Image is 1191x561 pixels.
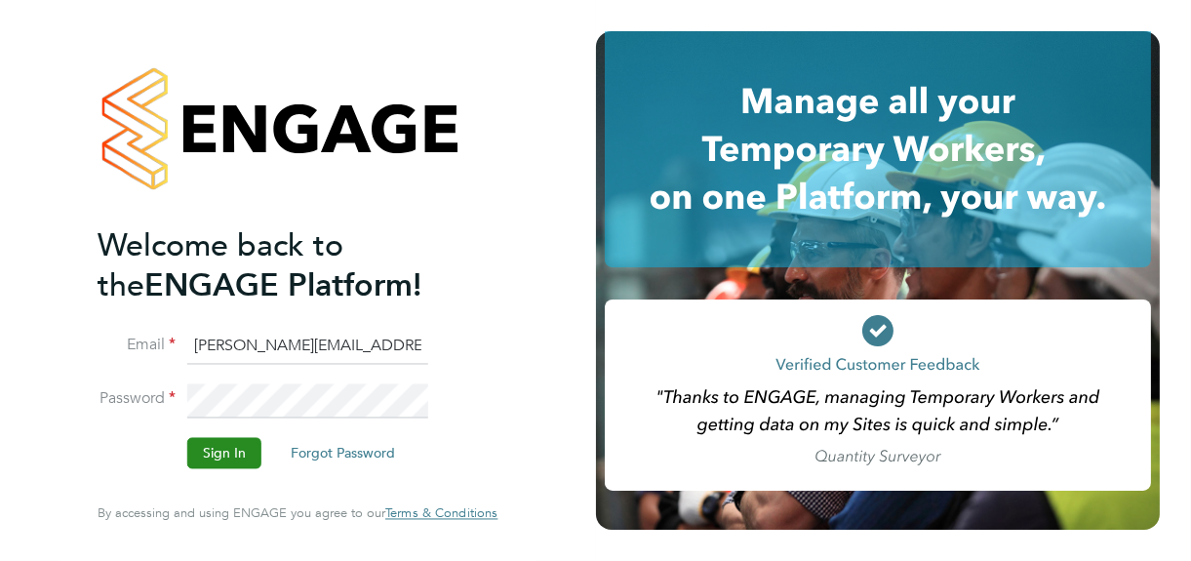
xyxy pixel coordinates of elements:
button: Forgot Password [275,438,411,469]
span: By accessing and using ENGAGE you agree to our [98,505,497,522]
button: Sign In [187,438,261,469]
span: Welcome back to the [98,226,343,304]
input: Enter your work email... [187,329,428,364]
h2: ENGAGE Platform! [98,225,478,305]
a: Terms & Conditions [385,506,497,522]
span: Terms & Conditions [385,505,497,522]
label: Email [98,335,176,355]
label: Password [98,389,176,410]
